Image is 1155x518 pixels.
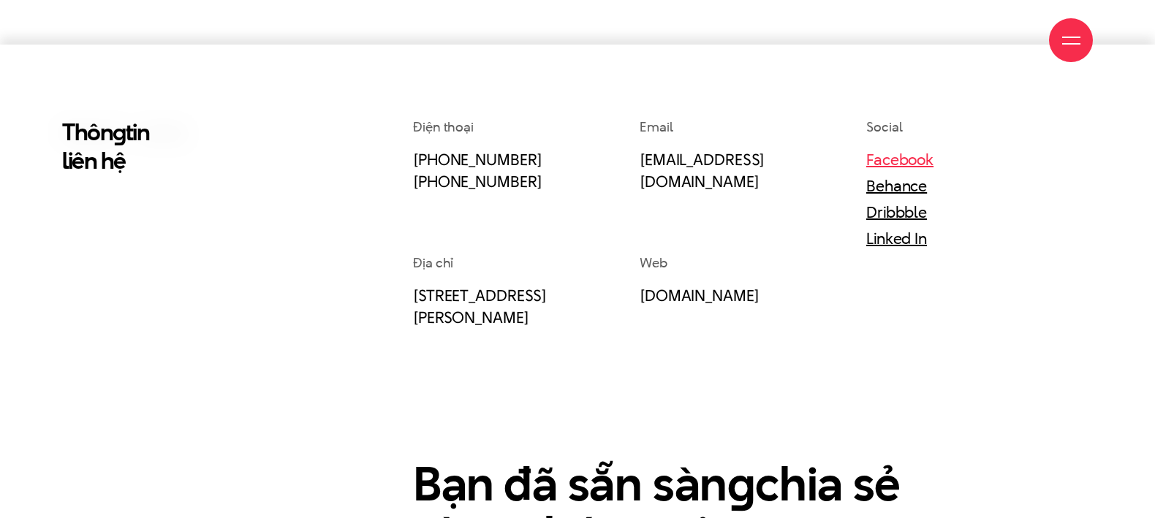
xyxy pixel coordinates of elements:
a: Facebook [866,148,934,170]
span: Social [866,118,902,136]
a: [EMAIL_ADDRESS][DOMAIN_NAME] [640,148,765,192]
a: Linked In [866,227,927,249]
h2: Thôn tin liên hệ [62,118,303,175]
a: Behance [866,175,927,197]
span: Điện thoại [413,118,474,136]
span: Web [640,254,667,272]
span: Địa chỉ [413,254,453,272]
a: [PHONE_NUMBER] [413,170,542,192]
a: [STREET_ADDRESS][PERSON_NAME] [413,284,547,328]
en: g [113,115,126,148]
a: [PHONE_NUMBER] [413,148,542,170]
span: Email [640,118,673,136]
en: g [727,451,756,517]
a: Dribbble [866,201,927,223]
a: [DOMAIN_NAME] [640,284,760,306]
